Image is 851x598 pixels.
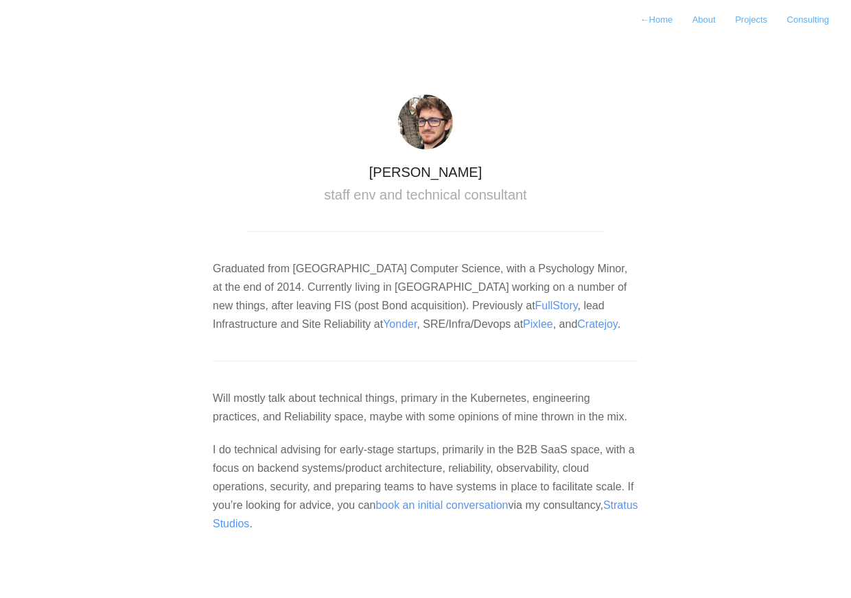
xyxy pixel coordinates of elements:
[779,9,837,30] a: Consulting
[632,9,681,30] a: ←Home
[727,9,776,30] a: Projects
[375,499,508,511] a: book an initial conversation
[213,389,638,426] p: Will mostly talk about technical things, primary in the Kubernetes, engineering practices, and Re...
[577,318,617,330] a: Cratejoy
[398,95,453,149] img: avatar.jpg
[247,165,604,179] h1: [PERSON_NAME]
[535,300,578,311] a: FullStory
[213,440,638,534] p: I do technical advising for early-stage startups, primarily in the B2B SaaS space, with a focus o...
[523,318,553,330] a: Pixlee
[247,186,604,204] h2: staff env and technical consultant
[684,9,724,30] a: About
[213,259,638,334] p: Graduated from [GEOGRAPHIC_DATA] Computer Science, with a Psychology Minor, at the end of 2014. C...
[640,14,649,25] span: ←
[383,318,417,330] a: Yonder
